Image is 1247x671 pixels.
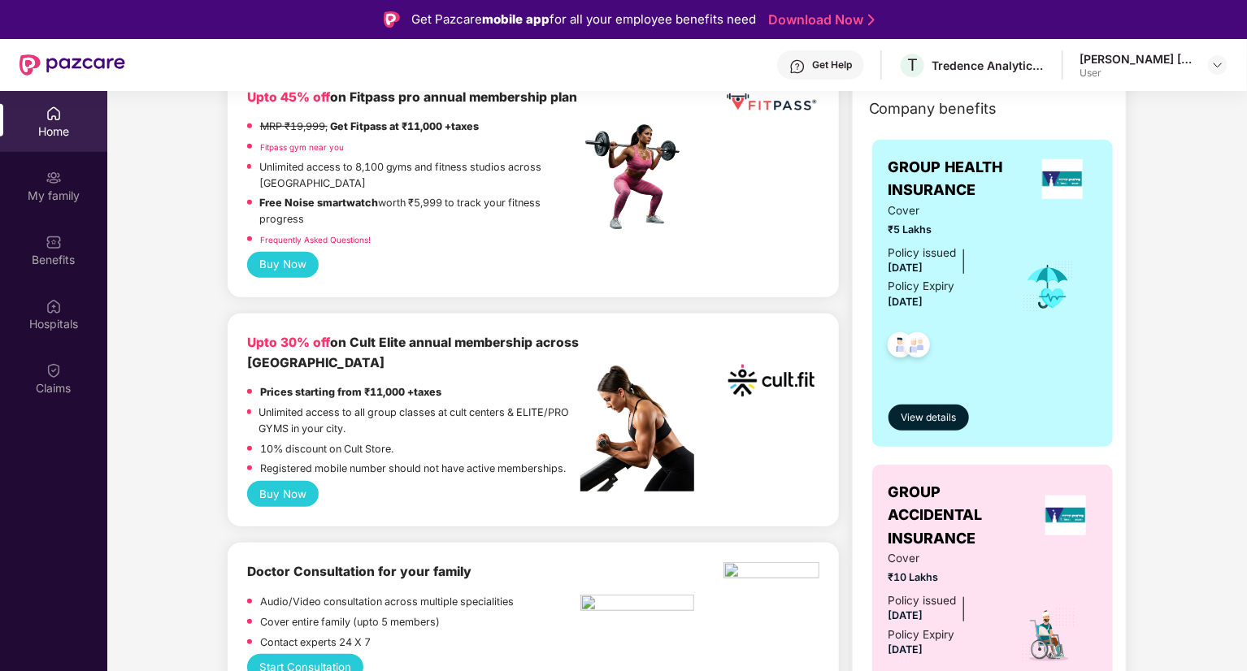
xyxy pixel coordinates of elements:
p: worth ₹5,999 to track your fitness progress [260,195,581,227]
img: fppp.png [723,88,819,118]
span: [DATE] [889,262,923,274]
img: Stroke [868,11,875,28]
div: [PERSON_NAME] [PERSON_NAME] [1080,51,1193,67]
span: [DATE] [889,643,923,656]
p: Unlimited access to all group classes at cult centers & ELITE/PRO GYMS in your city. [259,405,581,437]
div: Get Pazcare for all your employee benefits need [411,10,756,29]
img: ekin.png [723,562,819,583]
b: Upto 30% off [247,335,330,350]
img: svg+xml;base64,PHN2ZyBpZD0iQ2xhaW0iIHhtbG5zPSJodHRwOi8vd3d3LnczLm9yZy8yMDAwL3N2ZyIgd2lkdGg9IjIwIi... [46,362,62,379]
img: svg+xml;base64,PHN2ZyBpZD0iSGVscC0zMngzMiIgeG1sbnM9Imh0dHA6Ly93d3cudzMub3JnLzIwMDAvc3ZnIiB3aWR0aD... [789,58,806,75]
img: svg+xml;base64,PHN2ZyB4bWxucz0iaHR0cDovL3d3dy53My5vcmcvMjAwMC9zdmciIHdpZHRoPSI0OC45NDMiIGhlaWdodD... [880,327,920,367]
img: fpp.png [580,120,694,234]
strong: Prices starting from ₹11,000 +taxes [260,386,441,398]
img: svg+xml;base64,PHN2ZyBpZD0iQmVuZWZpdHMiIHhtbG5zPSJodHRwOi8vd3d3LnczLm9yZy8yMDAwL3N2ZyIgd2lkdGg9Ij... [46,234,62,250]
del: MRP ₹19,999, [260,120,328,132]
img: icon [1020,607,1076,664]
span: [DATE] [889,609,923,621]
span: Company benefits [869,97,997,120]
p: Contact experts 24 X 7 [260,634,371,651]
img: svg+xml;base64,PHN2ZyB4bWxucz0iaHR0cDovL3d3dy53My5vcmcvMjAwMC9zdmciIHdpZHRoPSI0OC45NDMiIGhlaWdodD... [897,327,937,367]
strong: Get Fitpass at ₹11,000 +taxes [330,120,479,132]
a: Download Now [768,11,870,28]
img: pc2.png [580,366,694,491]
a: Frequently Asked Questions! [260,235,371,245]
span: Cover [889,202,1000,219]
span: GROUP HEALTH INSURANCE [889,156,1028,202]
strong: mobile app [482,11,550,27]
button: Buy Now [247,481,319,507]
p: Unlimited access to 8,100 gyms and fitness studios across [GEOGRAPHIC_DATA] [259,159,581,192]
img: hcp.png [580,595,694,616]
img: svg+xml;base64,PHN2ZyBpZD0iRHJvcGRvd24tMzJ4MzIiIHhtbG5zPSJodHRwOi8vd3d3LnczLm9yZy8yMDAwL3N2ZyIgd2... [1211,58,1224,71]
div: Tredence Analytics Solutions Private Limited [932,58,1045,73]
div: Policy Expiry [889,626,955,643]
b: Upto 45% off [247,89,330,105]
span: T [907,55,918,75]
span: Cover [889,550,1000,567]
img: insurerLogo [1042,159,1083,199]
div: Policy issued [889,245,957,262]
img: svg+xml;base64,PHN2ZyBpZD0iSG9zcGl0YWxzIiB4bWxucz0iaHR0cDovL3d3dy53My5vcmcvMjAwMC9zdmciIHdpZHRoPS... [46,298,62,314]
div: User [1080,67,1193,80]
a: Fitpass gym near you [260,142,344,152]
img: svg+xml;base64,PHN2ZyB3aWR0aD0iMjAiIGhlaWdodD0iMjAiIHZpZXdCb3g9IjAgMCAyMCAyMCIgZmlsbD0ibm9uZSIgeG... [46,170,62,186]
strong: Free Noise smartwatch [260,197,379,209]
span: [DATE] [889,296,923,308]
p: Audio/Video consultation across multiple specialities [260,594,514,610]
img: Logo [384,11,400,28]
span: View details [901,410,956,426]
b: Doctor Consultation for your family [247,564,471,579]
p: Cover entire family (upto 5 members) [260,614,440,630]
div: Get Help [812,58,852,71]
img: cult.png [723,333,819,428]
img: svg+xml;base64,PHN2ZyBpZD0iSG9tZSIgeG1sbnM9Imh0dHA6Ly93d3cudzMub3JnLzIwMDAvc3ZnIiB3aWR0aD0iMjAiIG... [46,106,62,122]
p: Registered mobile number should not have active memberships. [260,461,566,477]
p: 10% discount on Cult Store. [260,441,393,457]
b: on Cult Elite annual membership across [GEOGRAPHIC_DATA] [247,335,579,370]
div: Policy issued [889,592,957,609]
button: Buy Now [247,252,319,278]
span: ₹5 Lakhs [889,222,1000,238]
b: on Fitpass pro annual membership plan [247,89,577,105]
span: ₹10 Lakhs [889,569,1000,586]
span: GROUP ACCIDENTAL INSURANCE [889,481,1035,550]
button: View details [889,405,969,431]
div: Policy Expiry [889,278,955,295]
img: insurerLogo [1045,496,1086,535]
img: icon [1022,260,1075,314]
img: New Pazcare Logo [20,54,125,76]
